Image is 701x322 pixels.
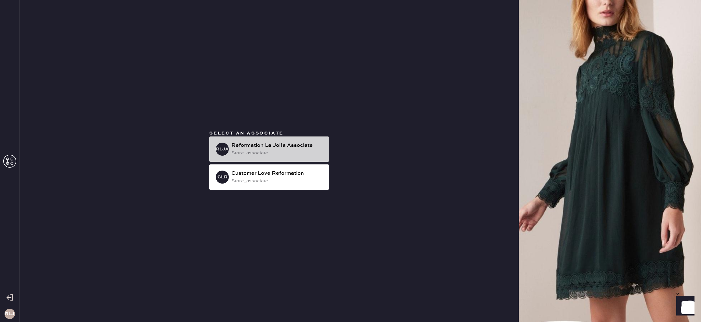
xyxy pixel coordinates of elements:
[217,175,227,179] h3: CLR
[209,130,283,136] span: Select an associate
[231,177,324,185] div: store_associate
[5,312,14,316] h3: RLJ
[216,147,229,151] h3: RLJA
[231,170,324,177] div: Customer Love Reformation
[231,149,324,157] div: store_associate
[670,293,698,321] iframe: Front Chat
[231,142,324,149] div: Reformation La Jolla Associate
